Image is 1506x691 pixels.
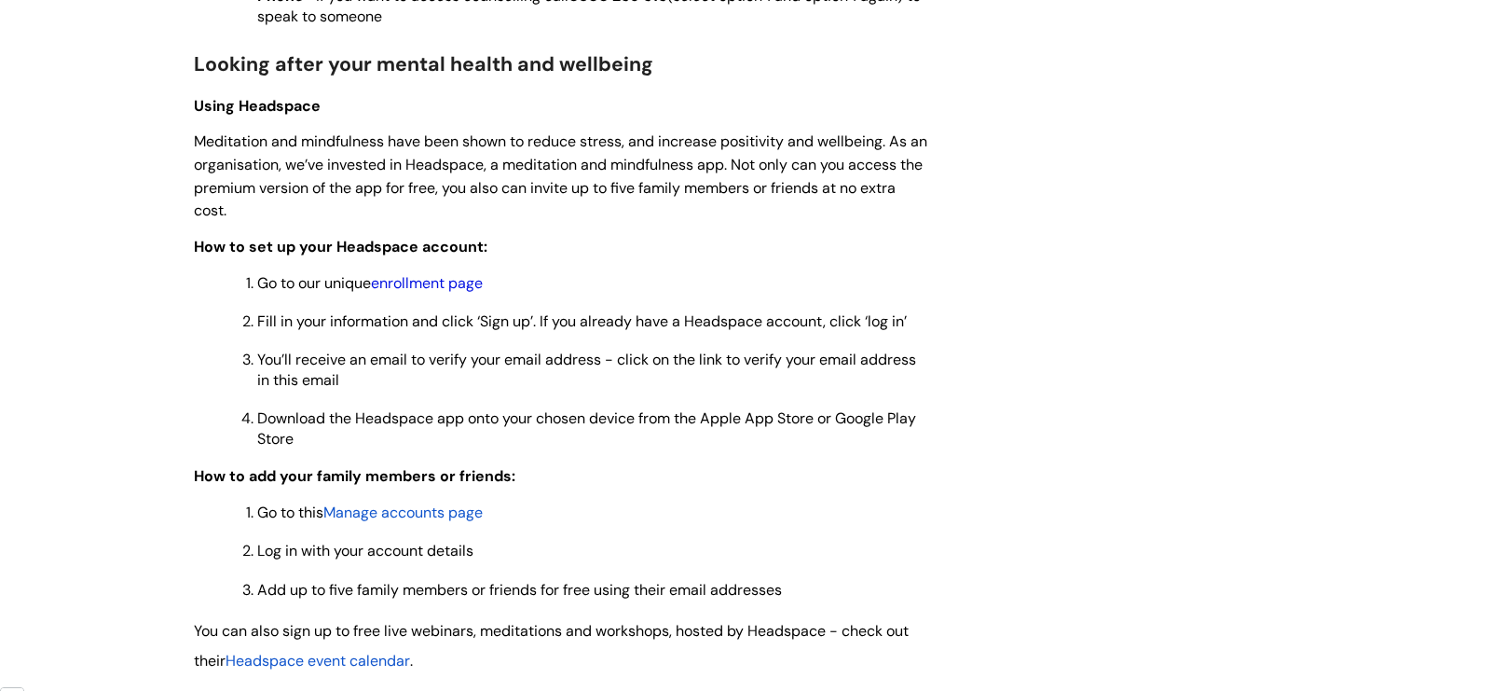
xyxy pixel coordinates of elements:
span: Download the Headspace app onto your chosen device from the Apple App Store or Google Play Store [257,408,916,449]
span: . [410,651,413,670]
a: Headspace event calendar [226,649,410,671]
span: Headspace event calendar [226,651,410,670]
span: You can also sign up to free live webinars, meditations and workshops, hosted by Headspace - chec... [194,621,909,670]
span: Go to our unique [257,273,483,293]
span: Add up to five family members or friends for free using their email addresses [257,580,782,600]
span: Fill in your information and click ‘Sign up’. If you already have a Headspace account, click ‘log... [257,311,907,331]
span: You’ll receive an email to verify your email address - click on the link to verify your email add... [257,350,916,390]
a: Manage accounts page [323,503,483,522]
span: How to add your family members or friends: [194,466,515,486]
span: How to set up your Headspace account: [194,237,487,256]
span: Using Headspace [194,96,321,116]
span: Log in with your account details [257,541,473,560]
span: Go to this [257,503,323,522]
span: Looking after your mental health and wellbeing [194,51,653,77]
span: Meditation and mindfulness have been shown to reduce stress, and increase positivity and wellbein... [194,131,927,220]
a: enrollment page [371,273,483,293]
